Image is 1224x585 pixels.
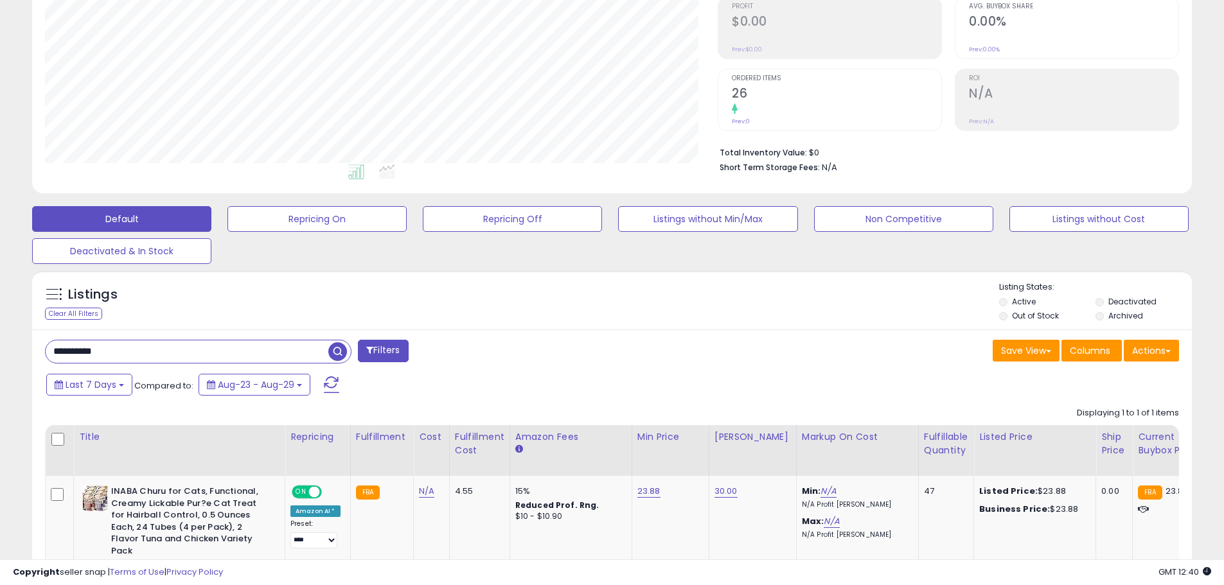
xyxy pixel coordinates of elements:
span: 23.85 [1166,485,1189,497]
div: Repricing [290,430,345,444]
small: Prev: $0.00 [732,46,762,53]
label: Deactivated [1108,296,1157,307]
button: Default [32,206,211,232]
div: Current Buybox Price [1138,430,1204,457]
div: Markup on Cost [802,430,913,444]
button: Filters [358,340,408,362]
div: seller snap | | [13,566,223,579]
a: N/A [824,515,839,528]
a: N/A [820,485,836,498]
span: Last 7 Days [66,378,116,391]
b: Short Term Storage Fees: [720,162,820,173]
small: Prev: N/A [969,118,994,125]
span: Aug-23 - Aug-29 [218,378,294,391]
div: Min Price [637,430,704,444]
button: Columns [1061,340,1122,362]
p: N/A Profit [PERSON_NAME] [802,500,909,509]
div: 15% [515,485,622,497]
img: 51oKn7pmlrL._SL40_.jpg [82,485,108,511]
small: FBA [356,485,380,500]
strong: Copyright [13,566,60,578]
button: Actions [1124,340,1179,362]
li: $0 [720,144,1169,159]
h5: Listings [68,286,118,304]
button: Last 7 Days [46,374,132,396]
div: Cost [419,430,444,444]
th: The percentage added to the cost of goods (COGS) that forms the calculator for Min & Max prices. [796,425,918,476]
button: Listings without Min/Max [618,206,797,232]
b: Listed Price: [979,485,1038,497]
a: 30.00 [714,485,738,498]
h2: 0.00% [969,14,1178,31]
span: Avg. Buybox Share [969,3,1178,10]
div: Fulfillment [356,430,408,444]
button: Aug-23 - Aug-29 [199,374,310,396]
a: Terms of Use [110,566,164,578]
small: Prev: 0.00% [969,46,1000,53]
div: 4.55 [455,485,500,497]
div: Displaying 1 to 1 of 1 items [1077,407,1179,419]
h2: $0.00 [732,14,941,31]
small: Amazon Fees. [515,444,523,455]
div: 0.00 [1101,485,1122,497]
a: Privacy Policy [166,566,223,578]
span: Compared to: [134,380,193,392]
button: Listings without Cost [1009,206,1189,232]
div: Fulfillable Quantity [924,430,968,457]
div: Clear All Filters [45,308,102,320]
b: Business Price: [979,503,1050,515]
a: N/A [419,485,434,498]
span: 2025-09-6 12:40 GMT [1158,566,1211,578]
span: ON [293,487,309,498]
h2: N/A [969,86,1178,103]
span: Ordered Items [732,75,941,82]
label: Archived [1108,310,1143,321]
span: Columns [1070,344,1110,357]
div: Title [79,430,279,444]
label: Out of Stock [1012,310,1059,321]
small: Prev: 0 [732,118,750,125]
button: Repricing Off [423,206,602,232]
small: FBA [1138,485,1162,500]
span: N/A [822,161,837,173]
div: 47 [924,485,964,497]
label: Active [1012,296,1036,307]
button: Repricing On [227,206,407,232]
p: N/A Profit [PERSON_NAME] [802,530,909,539]
div: Ship Price [1101,430,1127,457]
b: Max: [802,515,824,527]
div: Fulfillment Cost [455,430,504,457]
div: Amazon Fees [515,430,626,444]
h2: 26 [732,86,941,103]
b: Reduced Prof. Rng. [515,500,599,511]
a: 23.88 [637,485,661,498]
div: $23.88 [979,485,1086,497]
p: Listing States: [999,281,1192,293]
span: OFF [320,487,341,498]
div: $10 - $10.90 [515,511,622,522]
span: ROI [969,75,1178,82]
button: Non Competitive [814,206,993,232]
span: Profit [732,3,941,10]
div: Amazon AI * [290,505,341,517]
b: INABA Churu for Cats, Functional, Creamy Lickable Pur?e Cat Treat for Hairball Control, 0.5 Ounce... [111,485,267,560]
b: Min: [802,485,821,497]
div: [PERSON_NAME] [714,430,791,444]
div: Listed Price [979,430,1090,444]
div: Preset: [290,520,341,548]
div: $23.88 [979,503,1086,515]
button: Save View [993,340,1060,362]
b: Total Inventory Value: [720,147,807,158]
button: Deactivated & In Stock [32,238,211,264]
